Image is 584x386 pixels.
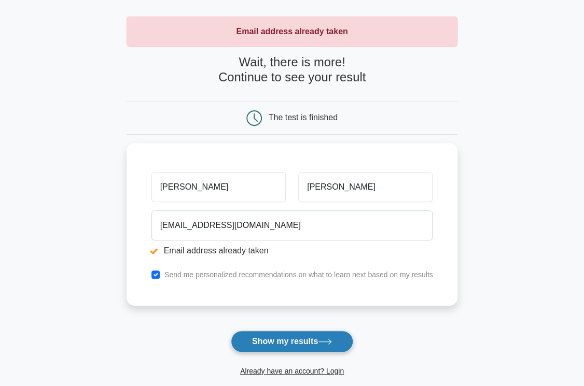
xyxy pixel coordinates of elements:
input: Last name [298,172,433,202]
button: Show my results [231,331,353,352]
input: Email [151,210,433,240]
h4: Wait, there is more! Continue to see your result [127,55,458,84]
label: Send me personalized recommendations on what to learn next based on my results [164,270,433,279]
input: First name [151,172,286,202]
li: Email address already taken [151,245,433,257]
strong: Email address already taken [236,27,347,36]
a: Already have an account? Login [240,367,344,375]
div: The test is finished [269,113,338,122]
